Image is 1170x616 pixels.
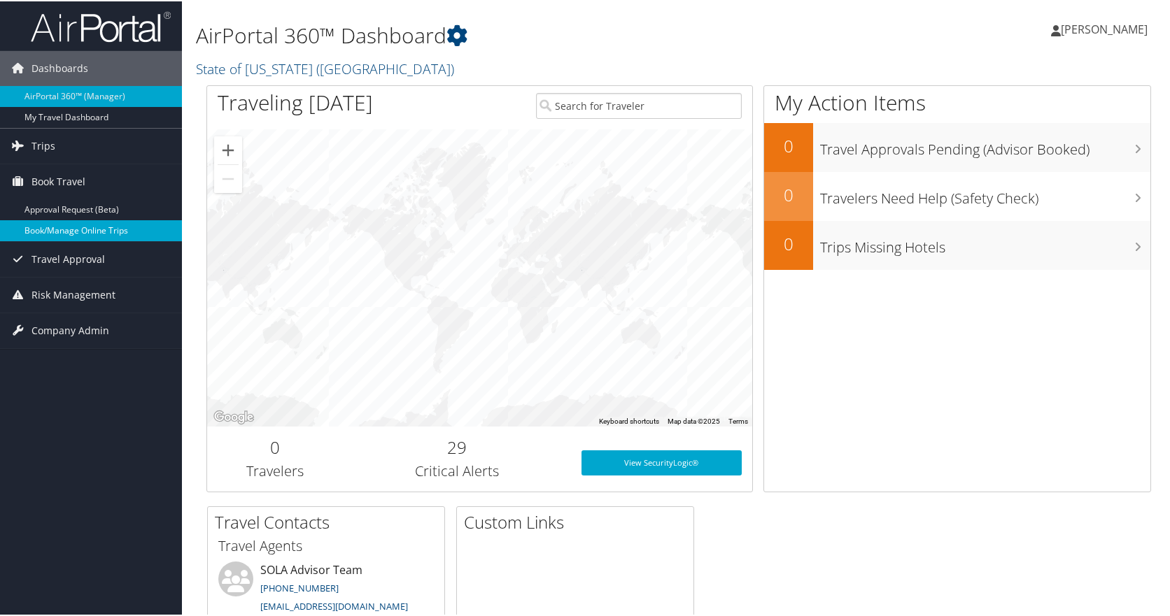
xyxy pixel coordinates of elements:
span: Travel Approval [31,241,105,275]
h3: Travel Agents [218,535,434,554]
h2: 29 [354,434,561,458]
img: Google [211,407,257,425]
a: 0Trips Missing Hotels [764,220,1150,268]
h2: 0 [218,434,333,458]
a: [PHONE_NUMBER] [260,580,339,593]
h3: Travelers [218,460,333,480]
span: Trips [31,127,55,162]
a: View SecurityLogic® [582,449,742,474]
span: Dashboards [31,50,88,85]
input: Search for Traveler [536,92,742,117]
h2: 0 [764,133,813,157]
span: Book Travel [31,163,85,198]
img: airportal-logo.png [31,9,171,42]
span: Risk Management [31,276,115,311]
a: 0Travel Approvals Pending (Advisor Booked) [764,122,1150,171]
h2: Travel Contacts [215,509,444,533]
h3: Travelers Need Help (Safety Check) [820,180,1150,207]
button: Zoom in [214,135,242,163]
h3: Critical Alerts [354,460,561,480]
a: 0Travelers Need Help (Safety Check) [764,171,1150,220]
h2: 0 [764,182,813,206]
button: Zoom out [214,164,242,192]
h1: Traveling [DATE] [218,87,373,116]
a: Open this area in Google Maps (opens a new window) [211,407,257,425]
a: State of [US_STATE] ([GEOGRAPHIC_DATA]) [196,58,458,77]
h3: Trips Missing Hotels [820,229,1150,256]
h1: AirPortal 360™ Dashboard [196,20,840,49]
h3: Travel Approvals Pending (Advisor Booked) [820,131,1150,158]
h1: My Action Items [764,87,1150,116]
a: [PERSON_NAME] [1051,7,1162,49]
h2: 0 [764,231,813,255]
a: Terms (opens in new tab) [728,416,748,424]
span: Company Admin [31,312,109,347]
h2: Custom Links [464,509,693,533]
span: Map data ©2025 [668,416,720,424]
span: [PERSON_NAME] [1061,20,1148,36]
button: Keyboard shortcuts [599,415,659,425]
a: [EMAIL_ADDRESS][DOMAIN_NAME] [260,599,408,611]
